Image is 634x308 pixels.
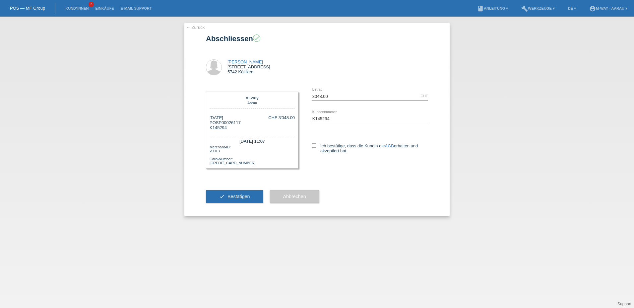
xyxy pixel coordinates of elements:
i: check [254,35,260,41]
i: build [521,5,528,12]
i: book [477,5,484,12]
button: check Bestätigen [206,190,263,203]
h1: Abschliessen [206,35,428,43]
button: Abbrechen [270,190,319,203]
span: 2 [89,2,94,7]
a: Kund*innen [62,6,92,10]
a: POS — MF Group [10,6,45,11]
span: Bestätigen [227,194,250,199]
i: account_circle [589,5,596,12]
div: Merchant-ID: 20913 Card-Number: [CREDIT_CARD_NUMBER] [210,144,295,165]
a: AGB [385,143,394,148]
a: [PERSON_NAME] [227,59,263,64]
a: Support [617,302,631,306]
div: [DATE] POSP00026117 [210,115,241,130]
i: check [219,194,224,199]
label: Ich bestätige, dass die Kundin die erhalten und akzeptiert hat. [312,143,428,153]
div: CHF 3'048.00 [268,115,295,120]
div: m-way [211,95,293,100]
a: buildWerkzeuge ▾ [518,6,558,10]
a: E-Mail Support [117,6,155,10]
a: bookAnleitung ▾ [474,6,511,10]
a: ← Zurück [186,25,205,30]
div: [DATE] 11:07 [210,137,295,144]
div: CHF [420,94,428,98]
a: DE ▾ [565,6,579,10]
span: K145294 [210,125,227,130]
a: account_circlem-way - Aarau ▾ [586,6,631,10]
div: Aarau [211,100,293,105]
a: Einkäufe [92,6,117,10]
span: Abbrechen [283,194,306,199]
div: [STREET_ADDRESS] 5742 Kölliken [227,59,270,74]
